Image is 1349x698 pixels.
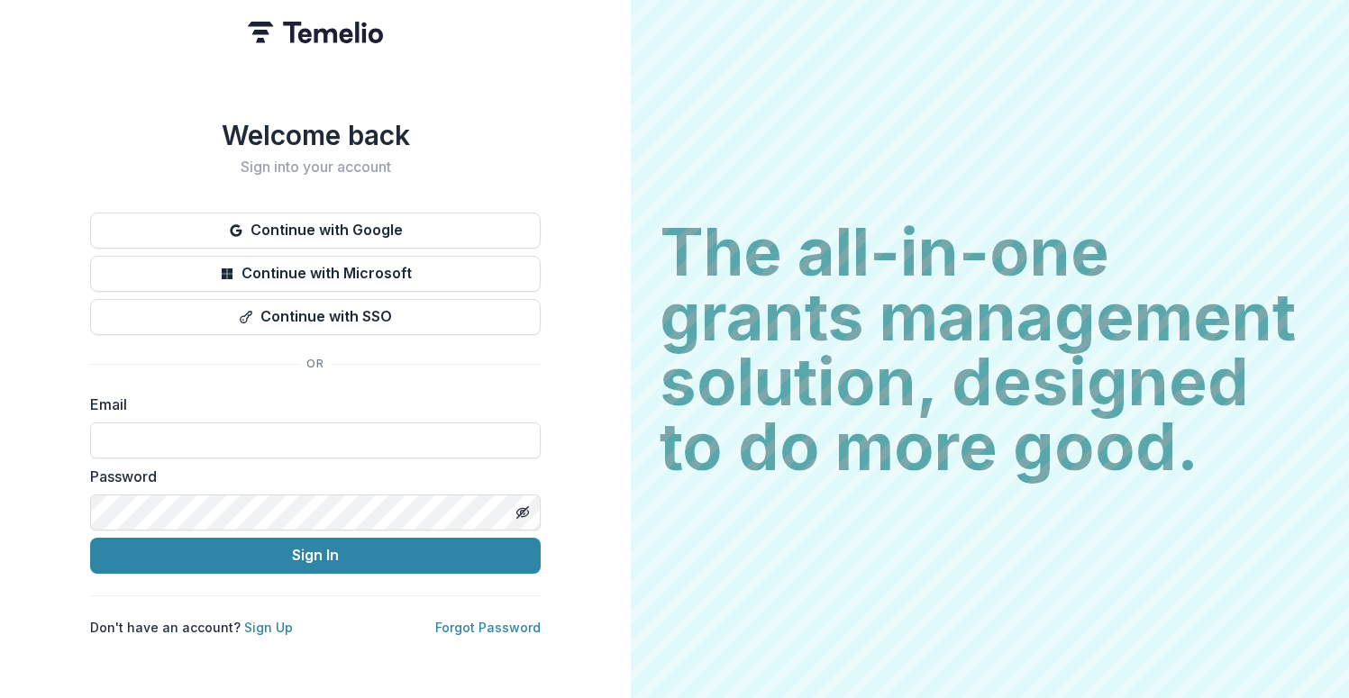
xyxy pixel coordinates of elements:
h1: Welcome back [90,119,541,151]
button: Sign In [90,538,541,574]
button: Continue with SSO [90,299,541,335]
label: Email [90,394,530,415]
button: Continue with Google [90,213,541,249]
a: Sign Up [244,620,293,635]
a: Forgot Password [435,620,541,635]
h2: Sign into your account [90,159,541,176]
label: Password [90,466,530,487]
button: Toggle password visibility [508,498,537,527]
p: Don't have an account? [90,618,293,637]
img: Temelio [248,22,383,43]
button: Continue with Microsoft [90,256,541,292]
